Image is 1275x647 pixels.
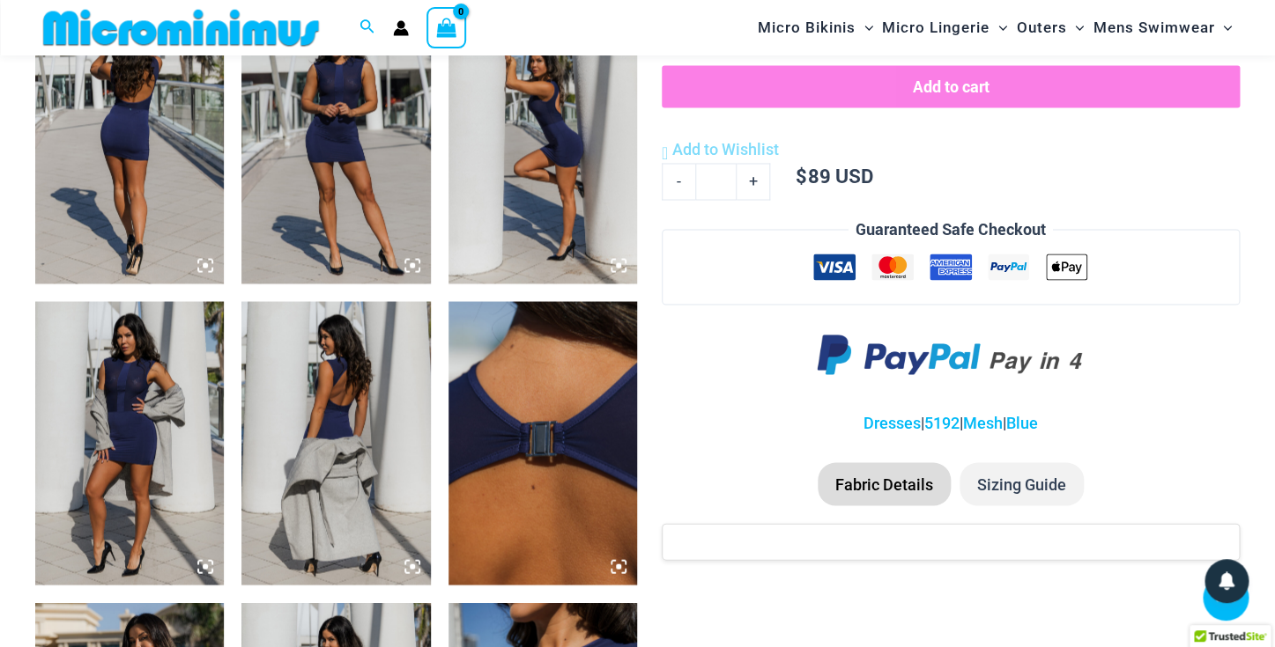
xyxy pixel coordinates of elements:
[695,163,737,200] input: Product quantity
[1214,5,1232,50] span: Menu Toggle
[1006,413,1038,431] a: Blue
[924,413,960,431] a: 5192
[864,413,921,431] a: Dresses
[662,409,1240,436] p: | | |
[672,140,779,158] span: Add to Wishlist
[990,5,1007,50] span: Menu Toggle
[448,301,637,585] img: Desire Me Navy 5192 Dress
[751,3,1240,53] nav: Site Navigation
[662,136,779,163] a: Add to Wishlist
[393,20,409,36] a: Account icon link
[856,5,873,50] span: Menu Toggle
[36,8,326,48] img: MM SHOP LOGO FLAT
[1088,5,1236,50] a: Mens SwimwearMenu ToggleMenu Toggle
[426,7,467,48] a: View Shopping Cart, empty
[960,462,1084,506] li: Sizing Guide
[360,17,375,39] a: Search icon link
[241,301,430,585] img: Desire Me Navy 5192 Dress
[737,163,770,200] a: +
[818,462,951,506] li: Fabric Details
[753,5,878,50] a: Micro BikinisMenu ToggleMenu Toggle
[662,163,695,200] a: -
[882,5,990,50] span: Micro Lingerie
[662,65,1240,107] button: Add to cart
[849,216,1053,242] legend: Guaranteed Safe Checkout
[796,163,872,188] bdi: 89 USD
[878,5,1012,50] a: Micro LingerieMenu ToggleMenu Toggle
[963,413,1003,431] a: Mesh
[758,5,856,50] span: Micro Bikinis
[1012,5,1088,50] a: OutersMenu ToggleMenu Toggle
[35,301,224,585] img: Desire Me Navy 5192 Dress
[448,1,637,284] img: Desire Me Navy 5192 Dress
[796,163,807,188] span: $
[1093,5,1214,50] span: Mens Swimwear
[1016,5,1066,50] span: Outers
[241,1,430,284] img: Desire Me Navy 5192 Dress
[35,1,224,284] img: Desire Me Navy 5192 Dress
[1066,5,1084,50] span: Menu Toggle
